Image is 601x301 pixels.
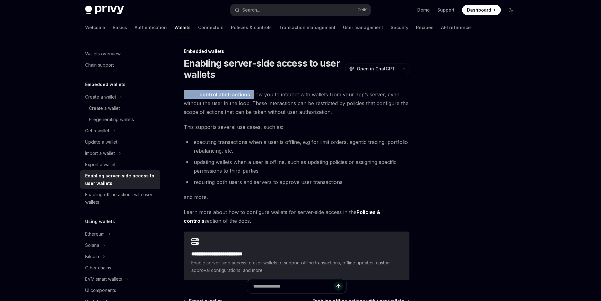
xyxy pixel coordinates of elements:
li: updating wallets when a user is offline, such as updating policies or assigning specific permissi... [184,158,409,175]
a: User management [343,20,383,35]
h5: Using wallets [85,218,115,225]
li: executing transactions when a user is offline, e.g for limit orders, agentic trading, portfolio r... [184,138,409,155]
a: Update a wallet [80,136,160,148]
a: control abstractions [199,91,250,98]
div: Create a wallet [85,93,116,101]
a: Enabling server-side access to user wallets [80,170,160,189]
h1: Enabling server-side access to user wallets [184,58,343,80]
span: Enable server-side access to user wallets to support offline transactions, offline updates, custo... [191,259,402,274]
div: Wallets overview [85,50,121,58]
a: Export a wallet [80,159,160,170]
img: dark logo [85,6,124,14]
div: Search... [242,6,260,14]
span: Open in ChatGPT [357,66,395,72]
a: Wallets [174,20,191,35]
div: Update a wallet [85,138,117,146]
div: Chain support [85,61,114,69]
div: Embedded wallets [184,48,409,54]
li: requiring both users and servers to approve user transactions [184,178,409,186]
a: Wallets overview [80,48,160,59]
button: Send message [334,282,343,291]
h5: Embedded wallets [85,81,126,88]
a: Connectors [198,20,223,35]
a: Pregenerating wallets [80,114,160,125]
a: Security [391,20,408,35]
a: Other chains [80,262,160,273]
div: Get a wallet [85,127,109,135]
a: Welcome [85,20,105,35]
a: Enabling offline actions with user wallets [80,189,160,208]
div: Bitcoin [85,253,99,260]
button: Search...CtrlK [230,4,371,16]
div: Enabling offline actions with user wallets [85,191,157,206]
div: Enabling server-side access to user wallets [85,172,157,187]
div: Create a wallet [89,105,120,112]
span: Learn more about how to configure wallets for server-side access in the section of the docs. [184,208,409,225]
span: This supports several use cases, such as: [184,123,409,131]
span: Privy’s allow you to interact with wallets from your app’s server, even without the user in the l... [184,90,409,116]
div: Import a wallet [85,150,115,157]
button: Toggle dark mode [506,5,516,15]
a: Support [437,7,455,13]
span: Ctrl K [357,8,367,13]
span: Dashboard [467,7,491,13]
a: Policies & controls [231,20,272,35]
div: Export a wallet [85,161,116,168]
a: Chain support [80,59,160,71]
a: API reference [441,20,471,35]
a: Dashboard [462,5,501,15]
div: Other chains [85,264,111,272]
div: EVM smart wallets [85,275,122,283]
a: Create a wallet [80,103,160,114]
span: and more. [184,193,409,202]
div: UI components [85,287,116,294]
a: Demo [417,7,430,13]
a: UI components [80,285,160,296]
a: Recipes [416,20,434,35]
div: Solana [85,242,99,249]
a: Basics [113,20,127,35]
a: Transaction management [279,20,336,35]
div: Ethereum [85,230,105,238]
button: Open in ChatGPT [345,64,399,74]
a: Authentication [135,20,167,35]
div: Pregenerating wallets [89,116,134,123]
